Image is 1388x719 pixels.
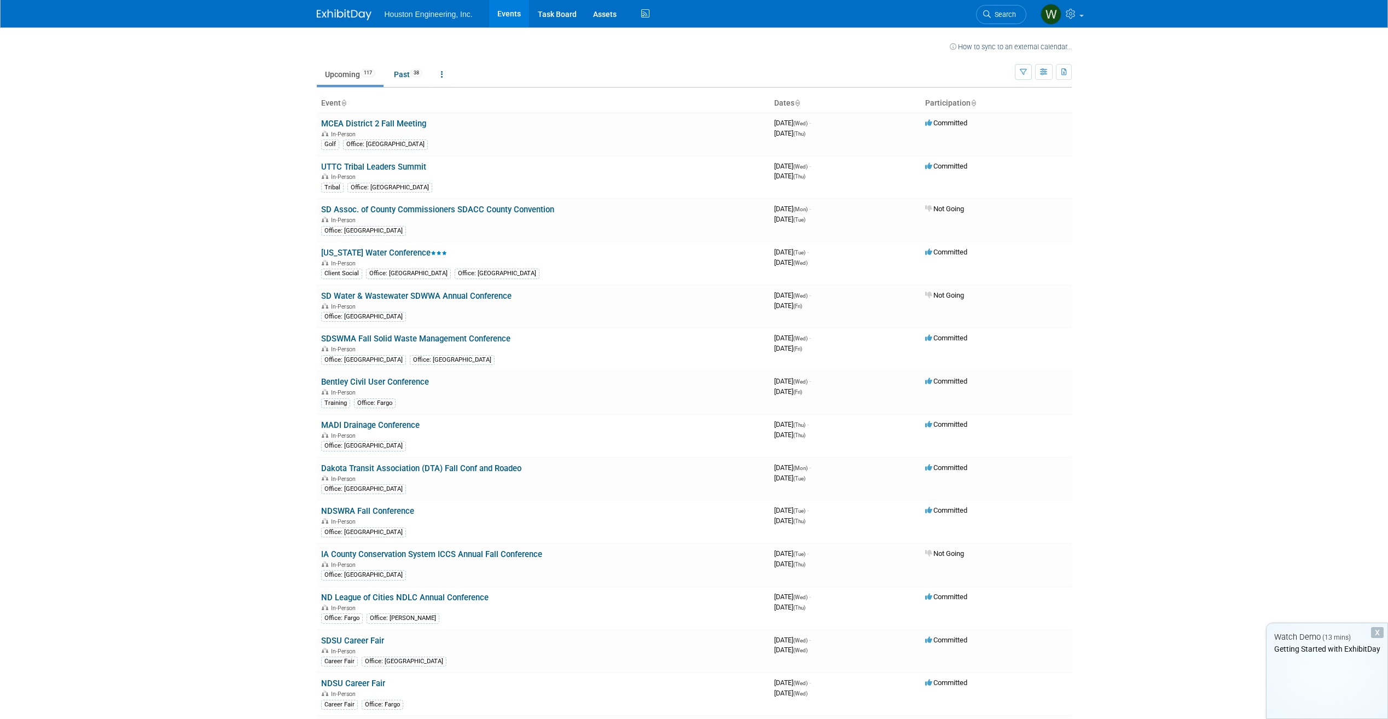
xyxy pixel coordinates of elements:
img: In-Person Event [322,260,328,265]
div: Client Social [321,269,362,279]
img: In-Person Event [322,648,328,653]
span: (Thu) [793,422,805,428]
div: Office: [GEOGRAPHIC_DATA] [321,527,406,537]
a: NDSU Career Fair [321,679,385,688]
span: [DATE] [774,301,802,310]
span: - [809,119,811,127]
img: In-Person Event [322,691,328,696]
a: IA County Conservation System ICCS Annual Fall Conference [321,549,542,559]
div: Golf [321,140,339,149]
span: (Thu) [793,173,805,179]
a: Bentley Civil User Conference [321,377,429,387]
span: (Wed) [793,379,808,385]
div: Office: [GEOGRAPHIC_DATA] [321,226,406,236]
span: [DATE] [774,258,808,266]
div: Tribal [321,183,344,193]
a: NDSWRA Fall Conference [321,506,414,516]
a: Sort by Event Name [341,98,346,107]
span: (Fri) [793,389,802,395]
span: In-Person [331,389,359,396]
div: Getting Started with ExhibitDay [1267,643,1387,654]
a: UTTC Tribal Leaders Summit [321,162,426,172]
span: Committed [925,506,967,514]
div: Office: [GEOGRAPHIC_DATA] [321,441,406,451]
span: In-Person [331,476,359,483]
span: In-Person [331,217,359,224]
span: [DATE] [774,549,809,558]
img: In-Person Event [322,476,328,481]
span: (Fri) [793,303,802,309]
span: (13 mins) [1322,634,1351,641]
img: In-Person Event [322,432,328,438]
img: In-Person Event [322,217,328,222]
a: SDSU Career Fair [321,636,384,646]
span: In-Person [331,605,359,612]
div: Dismiss [1371,627,1384,638]
img: ExhibitDay [317,9,371,20]
span: [DATE] [774,689,808,697]
a: SD Assoc. of County Commissioners SDACC County Convention [321,205,554,214]
img: In-Person Event [322,131,328,136]
div: Office: [GEOGRAPHIC_DATA] [321,570,406,580]
span: - [809,162,811,170]
span: (Mon) [793,206,808,212]
span: (Wed) [793,680,808,686]
a: Upcoming117 [317,64,384,85]
div: Office: [PERSON_NAME] [367,613,439,623]
span: (Wed) [793,164,808,170]
div: Career Fair [321,657,358,666]
span: (Tue) [793,551,805,557]
span: [DATE] [774,474,805,482]
span: [DATE] [774,420,809,428]
div: Training [321,398,350,408]
span: In-Person [331,561,359,569]
span: (Wed) [793,691,808,697]
img: In-Person Event [322,389,328,395]
span: - [809,463,811,472]
span: In-Person [331,432,359,439]
div: Office: [GEOGRAPHIC_DATA] [455,269,539,279]
span: Committed [925,679,967,687]
span: - [809,377,811,385]
th: Event [317,94,770,113]
span: [DATE] [774,517,805,525]
a: SD Water & Wastewater SDWWA Annual Conference [321,291,512,301]
span: - [809,334,811,342]
span: [DATE] [774,463,811,472]
div: Watch Demo [1267,631,1387,643]
span: [DATE] [774,215,805,223]
span: [DATE] [774,162,811,170]
div: Office: [GEOGRAPHIC_DATA] [410,355,495,365]
img: In-Person Event [322,518,328,524]
span: (Thu) [793,432,805,438]
div: Office: [GEOGRAPHIC_DATA] [362,657,446,666]
span: [DATE] [774,344,802,352]
a: Search [976,5,1026,24]
span: [DATE] [774,291,811,299]
span: Houston Engineering, Inc. [385,10,473,19]
span: In-Person [331,648,359,655]
img: In-Person Event [322,173,328,179]
span: Not Going [925,291,964,299]
img: In-Person Event [322,346,328,351]
span: (Wed) [793,293,808,299]
span: In-Person [331,260,359,267]
span: - [809,593,811,601]
div: Office: [GEOGRAPHIC_DATA] [321,355,406,365]
a: Sort by Participation Type [971,98,976,107]
a: Dakota Transit Association (DTA) Fall Conf and Roadeo [321,463,521,473]
span: Committed [925,420,967,428]
span: (Thu) [793,131,805,137]
span: - [809,679,811,687]
div: Office: Fargo [362,700,403,710]
div: Office: Fargo [354,398,396,408]
div: Career Fair [321,700,358,710]
span: [DATE] [774,334,811,342]
div: Office: [GEOGRAPHIC_DATA] [321,312,406,322]
span: [DATE] [774,387,802,396]
th: Participation [921,94,1072,113]
span: (Tue) [793,476,805,482]
span: [DATE] [774,119,811,127]
span: Committed [925,162,967,170]
span: [DATE] [774,129,805,137]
